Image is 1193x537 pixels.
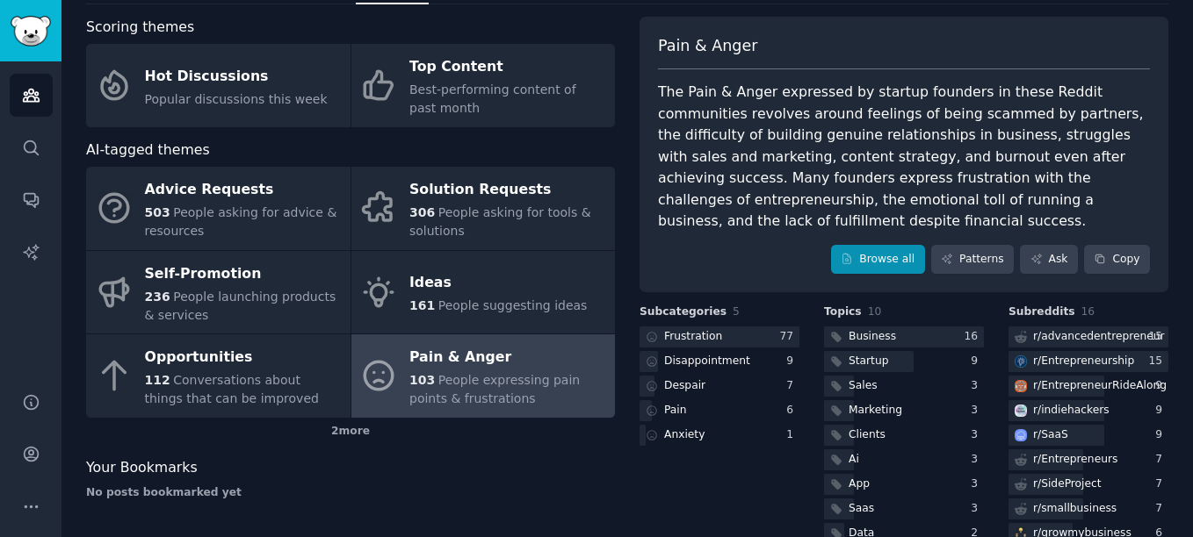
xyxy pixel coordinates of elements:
[1155,452,1168,468] div: 7
[849,354,888,369] div: Startup
[145,290,170,304] span: 236
[409,54,606,82] div: Top Content
[1155,403,1168,419] div: 9
[409,373,435,387] span: 103
[1081,305,1095,318] span: 16
[86,457,198,479] span: Your Bookmarks
[664,329,722,345] div: Frustration
[11,16,51,47] img: GummySearch logo
[824,376,984,397] a: Sales3
[145,205,170,219] span: 503
[658,35,757,57] span: Pain & Anger
[664,403,687,419] div: Pain
[971,476,984,492] div: 3
[1009,351,1168,373] a: Entrepreneurshipr/Entrepreneurship15
[438,298,588,312] span: People suggesting ideas
[640,326,799,348] a: Frustration77
[831,245,925,275] a: Browse all
[786,354,799,369] div: 9
[86,251,351,334] a: Self-Promotion236People launching products & services
[1015,405,1027,417] img: indiehackers
[824,425,984,447] a: Clients3
[409,344,606,372] div: Pain & Anger
[1009,304,1075,320] span: Subreddits
[409,298,435,312] span: 161
[824,474,984,496] a: App3
[1148,354,1168,369] div: 15
[409,82,576,115] span: Best-performing content of past month
[145,260,342,288] div: Self-Promotion
[86,167,351,250] a: Advice Requests503People asking for advice & resources
[1033,378,1167,394] div: r/ EntrepreneurRideAlong
[868,305,882,318] span: 10
[824,400,984,422] a: Marketing3
[1033,501,1117,517] div: r/ smallbusiness
[409,373,580,405] span: People expressing pain points & frustrations
[1033,427,1068,443] div: r/ SaaS
[1148,329,1168,345] div: 15
[971,501,984,517] div: 3
[351,251,616,334] a: Ideas161People suggesting ideas
[1009,425,1168,447] a: SaaSr/SaaS9
[351,334,616,418] a: Pain & Anger103People expressing pain points & frustrations
[849,329,896,345] div: Business
[849,452,859,468] div: Ai
[86,140,210,161] span: AI-tagged themes
[786,427,799,443] div: 1
[824,498,984,520] a: Saas3
[145,373,170,387] span: 112
[849,501,874,517] div: Saas
[86,334,351,418] a: Opportunities112Conversations about things that can be improved
[1155,378,1168,394] div: 9
[409,205,591,238] span: People asking for tools & solutions
[1033,476,1102,492] div: r/ SideProject
[971,452,984,468] div: 3
[664,354,750,369] div: Disappointment
[1009,449,1168,471] a: r/Entrepreneurs7
[351,44,616,127] a: Top ContentBest-performing content of past month
[931,245,1014,275] a: Patterns
[824,351,984,373] a: Startup9
[1009,326,1168,348] a: r/advancedentrepreneur15
[145,176,342,204] div: Advice Requests
[971,378,984,394] div: 3
[640,376,799,397] a: Despair7
[779,329,799,345] div: 77
[1009,474,1168,496] a: r/SideProject7
[86,485,615,501] div: No posts bookmarked yet
[964,329,984,345] div: 16
[145,92,328,106] span: Popular discussions this week
[1020,245,1078,275] a: Ask
[145,373,319,405] span: Conversations about things that can be improved
[658,82,1150,233] div: The Pain & Anger expressed by startup founders in these Reddit communities revolves around feelin...
[640,351,799,373] a: Disappointment9
[145,205,337,238] span: People asking for advice & resources
[786,403,799,419] div: 6
[733,305,740,318] span: 5
[145,344,342,372] div: Opportunities
[1009,498,1168,520] a: r/smallbusiness7
[145,62,328,90] div: Hot Discussions
[1033,403,1110,419] div: r/ indiehackers
[1015,429,1027,441] img: SaaS
[824,304,862,320] span: Topics
[971,427,984,443] div: 3
[351,167,616,250] a: Solution Requests306People asking for tools & solutions
[409,205,435,219] span: 306
[849,427,886,443] div: Clients
[1009,400,1168,422] a: indiehackersr/indiehackers9
[664,427,705,443] div: Anxiety
[824,326,984,348] a: Business16
[1155,427,1168,443] div: 9
[971,354,984,369] div: 9
[824,449,984,471] a: Ai3
[86,418,615,446] div: 2 more
[849,378,878,394] div: Sales
[786,378,799,394] div: 7
[1009,376,1168,397] a: EntrepreneurRideAlongr/EntrepreneurRideAlong9
[409,176,606,204] div: Solution Requests
[1155,501,1168,517] div: 7
[640,400,799,422] a: Pain6
[849,476,870,492] div: App
[86,44,351,127] a: Hot DiscussionsPopular discussions this week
